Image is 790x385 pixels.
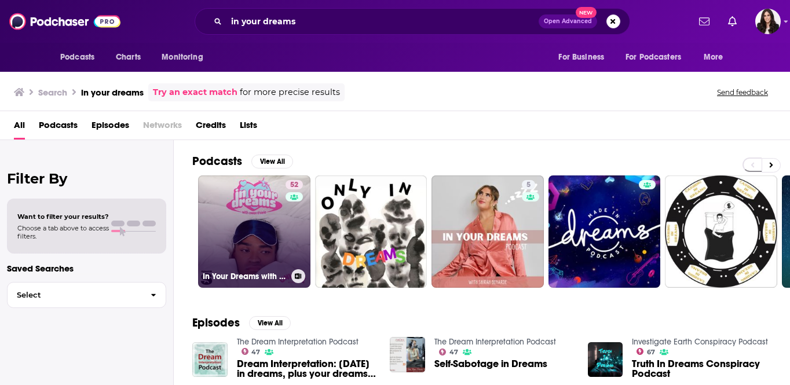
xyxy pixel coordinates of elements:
img: Self-Sabotage in Dreams [390,337,425,372]
a: 5 [522,180,535,189]
span: Monitoring [162,49,203,65]
input: Search podcasts, credits, & more... [226,12,539,31]
h3: in your dreams [81,87,144,98]
span: Choose a tab above to access filters. [17,224,109,240]
a: EpisodesView All [192,316,291,330]
a: Episodes [92,116,129,140]
span: New [576,7,597,18]
span: Select [8,291,141,299]
img: Truth In Dreams Conspiracy Podcast [588,342,623,377]
h2: Episodes [192,316,240,330]
a: Investigate Earth Conspiracy Podcast [632,337,768,347]
div: Search podcasts, credits, & more... [195,8,630,35]
span: 47 [449,350,458,355]
h3: In Your Dreams with [PERSON_NAME] [203,272,287,281]
span: For Business [558,49,604,65]
span: 67 [647,350,655,355]
span: Charts [116,49,141,65]
span: 52 [290,179,298,191]
span: Logged in as RebeccaShapiro [755,9,781,34]
a: 5 [431,175,544,288]
span: Dream Interpretation: [DATE] in dreams, plus your dreams interpreted [237,359,376,379]
button: open menu [618,46,698,68]
span: Open Advanced [544,19,592,24]
a: The Dream Interpretation Podcast [434,337,556,347]
a: Try an exact match [153,86,237,99]
h2: Podcasts [192,154,242,168]
a: 47 [439,349,458,355]
a: 67 [637,348,655,355]
a: PodcastsView All [192,154,293,168]
button: open menu [696,46,738,68]
img: Podchaser - Follow, Share and Rate Podcasts [9,10,120,32]
a: Truth In Dreams Conspiracy Podcast [632,359,771,379]
span: 47 [251,350,260,355]
a: Charts [108,46,148,68]
a: Self-Sabotage in Dreams [434,359,547,369]
span: Networks [143,116,182,140]
a: The Dream Interpretation Podcast [237,337,359,347]
a: 52 [286,180,303,189]
span: Podcasts [60,49,94,65]
span: For Podcasters [626,49,681,65]
a: Lists [240,116,257,140]
a: 47 [242,348,261,355]
a: Podcasts [39,116,78,140]
a: All [14,116,25,140]
button: open menu [550,46,619,68]
p: Saved Searches [7,263,166,274]
button: View All [249,316,291,330]
button: Send feedback [714,87,771,97]
h3: Search [38,87,67,98]
button: open menu [153,46,218,68]
button: Select [7,282,166,308]
a: Dream Interpretation: Karma in dreams, plus your dreams interpreted [237,359,376,379]
button: View All [251,155,293,168]
span: More [704,49,723,65]
button: open menu [52,46,109,68]
img: Dream Interpretation: Karma in dreams, plus your dreams interpreted [192,342,228,377]
button: Open AdvancedNew [539,14,597,28]
span: for more precise results [240,86,340,99]
a: 52In Your Dreams with [PERSON_NAME] [198,175,310,288]
span: 5 [526,179,531,191]
img: User Profile [755,9,781,34]
a: Show notifications dropdown [694,12,714,31]
button: Show profile menu [755,9,781,34]
a: Credits [196,116,226,140]
span: Want to filter your results? [17,212,109,221]
a: Show notifications dropdown [723,12,741,31]
h2: Filter By [7,170,166,187]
